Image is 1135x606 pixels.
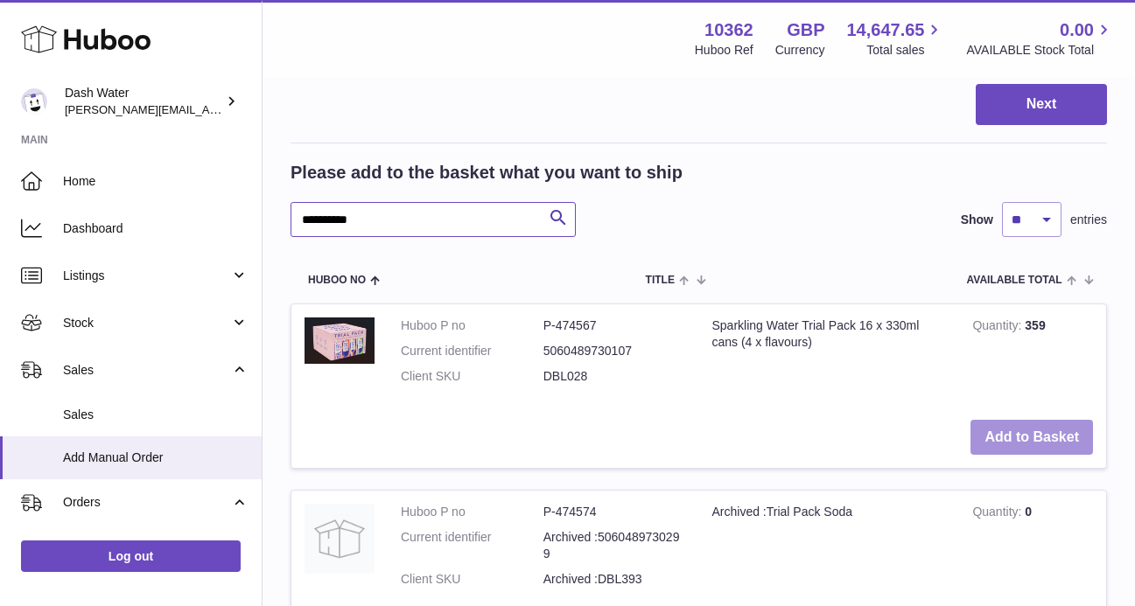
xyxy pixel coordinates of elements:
span: entries [1070,212,1107,228]
span: 0.00 [1060,18,1094,42]
label: Show [961,212,993,228]
dt: Client SKU [401,571,543,588]
div: Dash Water [65,85,222,118]
strong: Quantity [972,505,1025,523]
td: Sparkling Water Trial Pack 16 x 330ml cans (4 x flavours) [699,304,960,407]
img: Archived :Trial Pack Soda [305,504,375,574]
span: Home [63,173,249,190]
dt: Current identifier [401,529,543,562]
span: AVAILABLE Stock Total [966,42,1114,59]
a: 14,647.65 Total sales [846,18,944,59]
span: Add Manual Order [63,449,249,466]
button: Next [976,84,1107,125]
dt: Huboo P no [401,317,543,334]
dd: DBL028 [543,368,686,385]
div: Huboo Ref [695,42,753,59]
dd: Archived :5060489730299 [543,529,686,562]
span: Dashboard [63,220,249,237]
dd: 5060489730107 [543,343,686,359]
span: Sales [63,407,249,423]
strong: 10362 [704,18,753,42]
dt: Huboo P no [401,504,543,520]
span: Sales [63,362,230,379]
dd: P-474567 [543,317,686,334]
td: 359 [959,304,1106,407]
dt: Current identifier [401,343,543,359]
span: Listings [63,268,230,284]
strong: GBP [787,18,824,42]
dd: P-474574 [543,504,686,520]
strong: Quantity [972,318,1025,337]
span: 14,647.65 [846,18,924,42]
span: Stock [63,315,230,331]
a: 0.00 AVAILABLE Stock Total [966,18,1114,59]
span: Huboo no [308,275,366,286]
span: Title [646,275,675,286]
a: Log out [21,540,241,572]
span: Orders [63,494,230,511]
span: Total sales [866,42,944,59]
span: [PERSON_NAME][EMAIL_ADDRESS][DOMAIN_NAME] [65,102,351,116]
span: AVAILABLE Total [967,275,1062,286]
h2: Please add to the basket what you want to ship [291,161,683,185]
img: james@dash-water.com [21,88,47,115]
dt: Client SKU [401,368,543,385]
img: Sparkling Water Trial Pack 16 x 330ml cans (4 x flavours) [305,317,375,364]
button: Add to Basket [970,420,1093,456]
dd: Archived :DBL393 [543,571,686,588]
div: Currency [775,42,825,59]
